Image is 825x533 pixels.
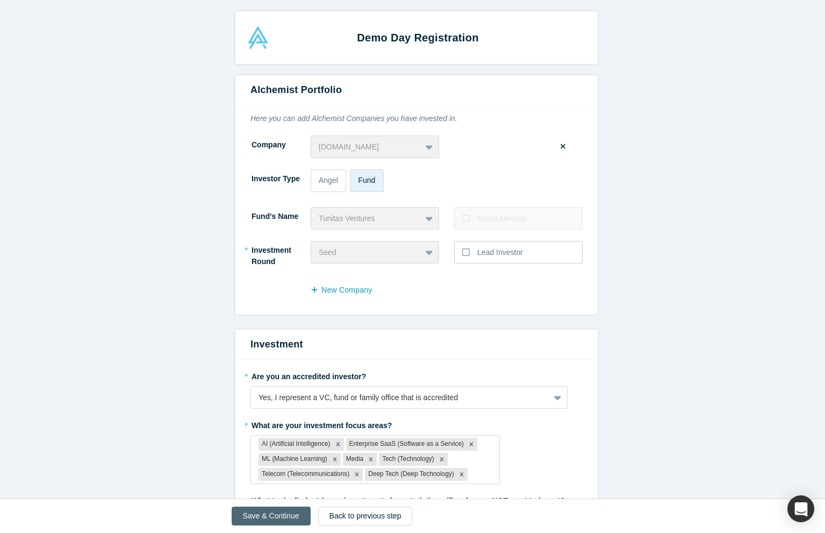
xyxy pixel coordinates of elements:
button: Back to previous step [318,507,413,525]
div: Board Member [477,213,527,224]
label: Investment Round [250,241,311,267]
div: Enterprise SaaS (Software as a Service) [346,438,465,451]
div: Tech (Technology) [379,453,436,466]
div: Remove Enterprise SaaS (Software as a Service) [465,438,477,451]
div: Remove Telecom (Telecommunications) [351,468,363,481]
h3: Alchemist Portfolio [250,83,583,97]
strong: Demo Day Registration [357,32,478,44]
div: Media [343,453,365,466]
h3: Investment [250,337,583,352]
label: What are your investment focus areas? [250,416,583,431]
span: Fund [358,176,375,184]
label: Company [250,136,311,154]
button: Save & Continue [232,507,311,525]
div: ML (Machine Learning) [259,453,329,466]
div: Lead Investor [477,247,523,258]
button: New Company [311,281,383,300]
div: AI (Artificial Intelligence) [259,438,332,451]
div: Telecom (Telecommunications) [259,468,351,481]
div: Remove AI (Artificial Intelligence) [332,438,344,451]
label: Are you an accredited investor? [250,367,583,382]
div: Remove Deep Tech (Deep Technology) [456,468,468,481]
div: Remove Tech (Technology) [436,453,448,466]
span: Angel [319,176,338,184]
div: Deep Tech (Deep Technology) [365,468,456,481]
label: What topics/industries or investment characteristics will make you NOT want to invest? [250,492,583,507]
img: Alchemist Accelerator Logo [247,26,269,49]
div: Remove ML (Machine Learning) [329,453,341,466]
div: Yes, I represent a VC, fund or family office that is accredited [259,392,542,403]
label: Investor Type [250,169,311,192]
label: Fund's Name [250,207,311,226]
p: Here you can add Alchemist Companies you have invested in. [250,113,583,124]
div: Remove Media [365,453,377,466]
